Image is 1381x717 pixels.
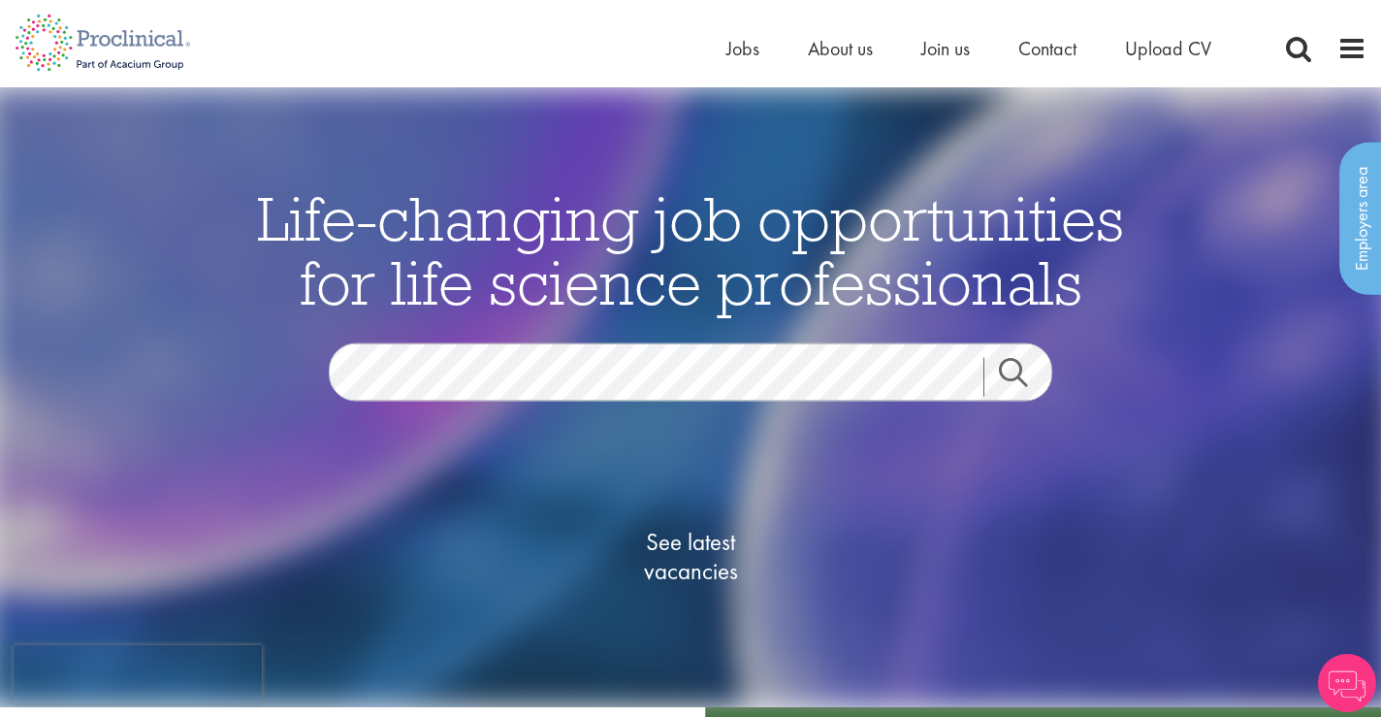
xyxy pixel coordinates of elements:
[983,358,1067,397] a: Job search submit button
[594,528,787,586] span: See latest vacancies
[921,36,970,61] a: Join us
[808,36,873,61] a: About us
[1125,36,1211,61] a: Upload CV
[726,36,759,61] a: Jobs
[14,645,262,703] iframe: reCAPTCHA
[594,450,787,664] a: See latestvacancies
[1018,36,1076,61] a: Contact
[1318,654,1376,712] img: Chatbot
[257,179,1124,321] span: Life-changing job opportunities for life science professionals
